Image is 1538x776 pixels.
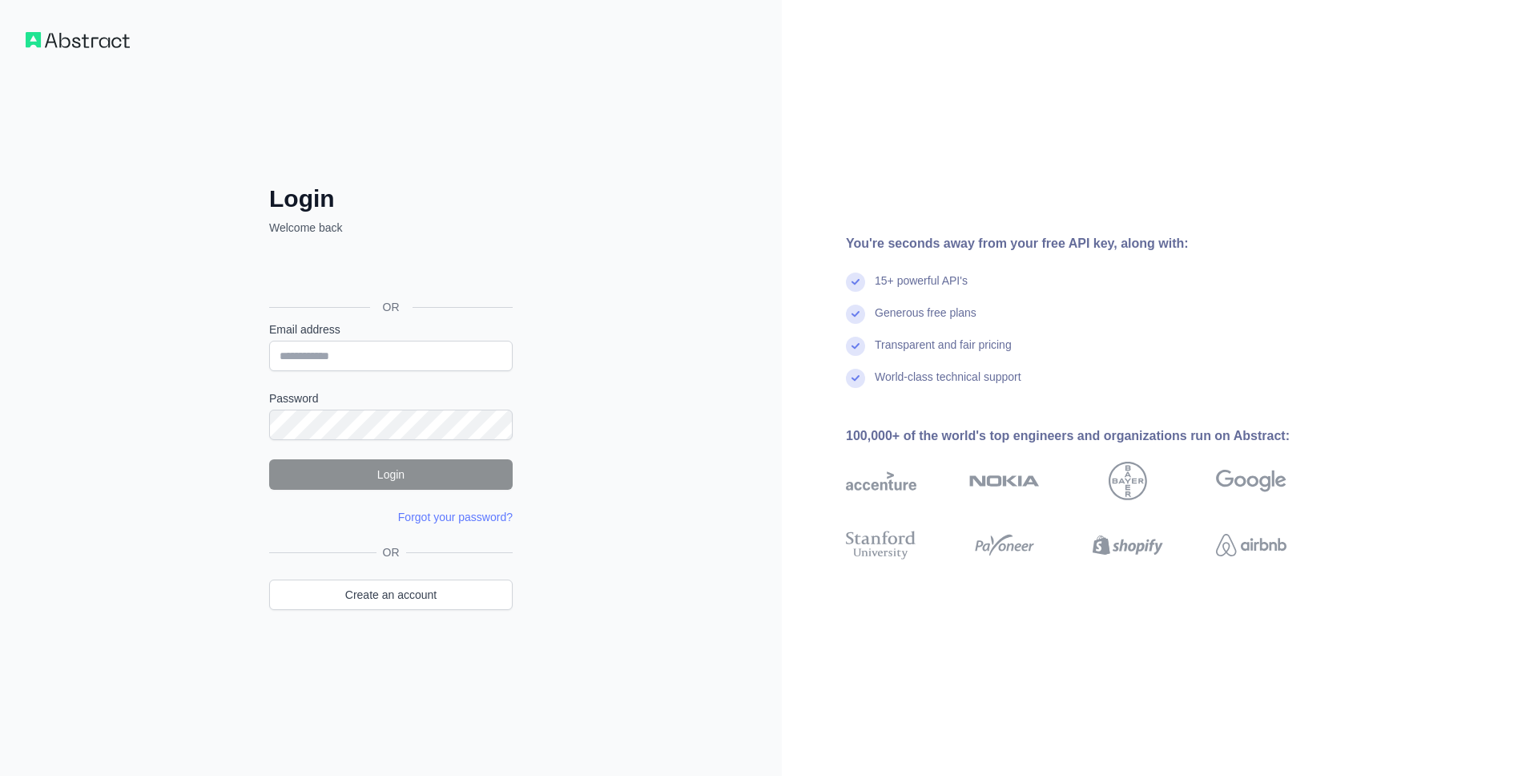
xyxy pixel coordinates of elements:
img: check mark [846,305,865,324]
div: 15+ powerful API's [875,273,968,305]
img: payoneer [969,527,1040,563]
div: Transparent and fair pricing [875,337,1012,369]
img: nokia [969,462,1040,500]
label: Email address [269,321,513,337]
button: Login [269,459,513,490]
div: Generous free plans [875,305,976,337]
img: Workflow [26,32,130,48]
img: google [1216,462,1286,500]
div: You're seconds away from your free API key, along with: [846,234,1338,253]
p: Welcome back [269,220,513,236]
img: check mark [846,337,865,356]
h2: Login [269,184,513,213]
img: airbnb [1216,527,1286,563]
img: bayer [1109,462,1147,500]
img: shopify [1093,527,1163,563]
div: 100,000+ of the world's top engineers and organizations run on Abstract: [846,426,1338,446]
img: check mark [846,273,865,292]
img: stanford university [846,527,916,563]
iframe: Кнопка "Увійти через Google" [261,253,517,289]
a: Forgot your password? [398,511,513,523]
div: World-class technical support [875,369,1021,401]
img: check mark [846,369,865,388]
span: OR [370,299,413,315]
span: OR [376,544,406,560]
a: Create an account [269,580,513,610]
img: accenture [846,462,916,500]
label: Password [269,390,513,406]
